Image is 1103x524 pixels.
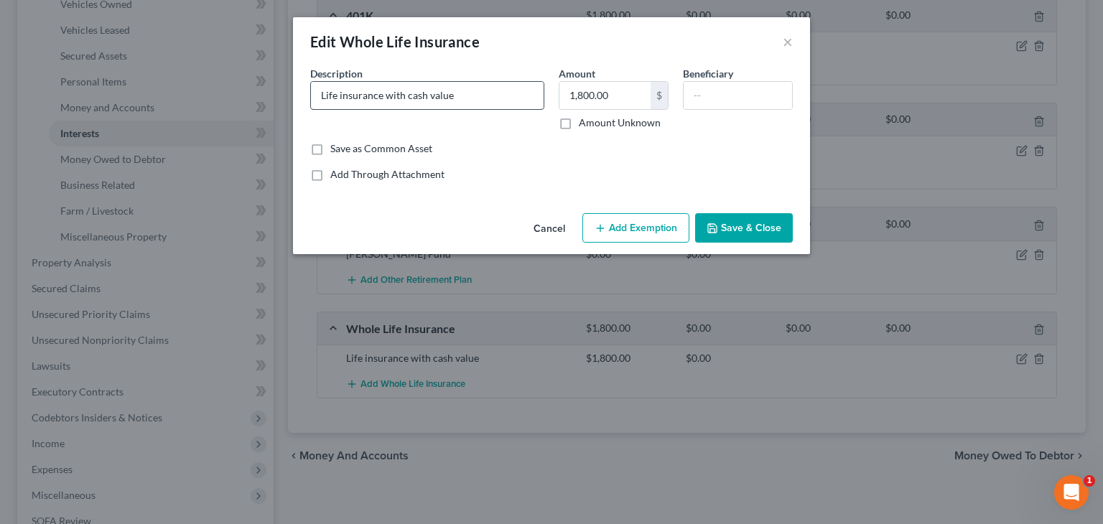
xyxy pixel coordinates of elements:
input: -- [684,82,792,109]
div: $ [651,82,668,109]
button: Add Exemption [582,213,689,243]
label: Add Through Attachment [330,167,445,182]
span: 1 [1084,475,1095,487]
label: Amount Unknown [579,116,661,130]
iframe: Intercom live chat [1054,475,1089,510]
label: Save as Common Asset [330,141,432,156]
label: Beneficiary [683,66,733,81]
button: Cancel [522,215,577,243]
div: Edit Whole Life Insurance [310,32,480,52]
input: Describe... [311,82,544,109]
button: Save & Close [695,213,793,243]
input: 0.00 [559,82,651,109]
span: Description [310,67,363,80]
button: × [783,33,793,50]
label: Amount [559,66,595,81]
